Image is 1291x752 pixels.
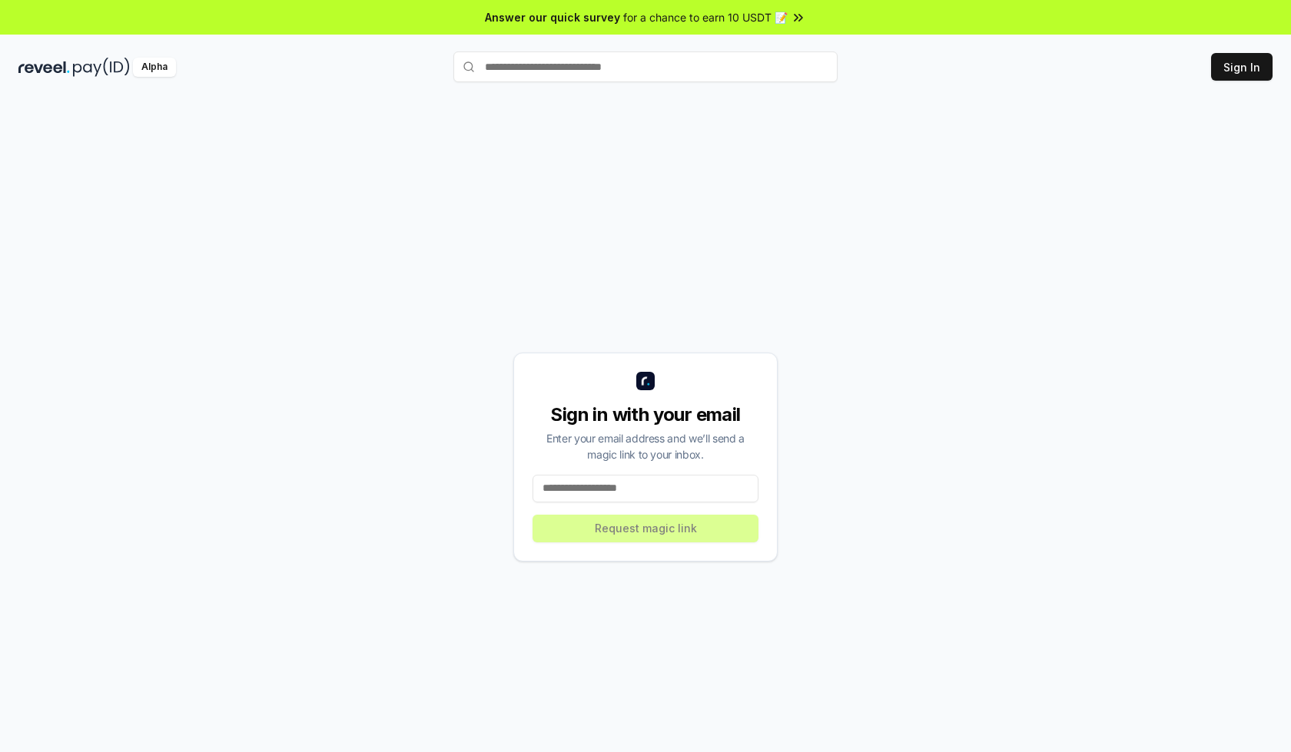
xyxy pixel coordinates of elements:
[636,372,655,390] img: logo_small
[533,430,758,462] div: Enter your email address and we’ll send a magic link to your inbox.
[18,58,70,77] img: reveel_dark
[1211,53,1273,81] button: Sign In
[485,9,620,25] span: Answer our quick survey
[533,403,758,427] div: Sign in with your email
[73,58,130,77] img: pay_id
[623,9,788,25] span: for a chance to earn 10 USDT 📝
[133,58,176,77] div: Alpha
